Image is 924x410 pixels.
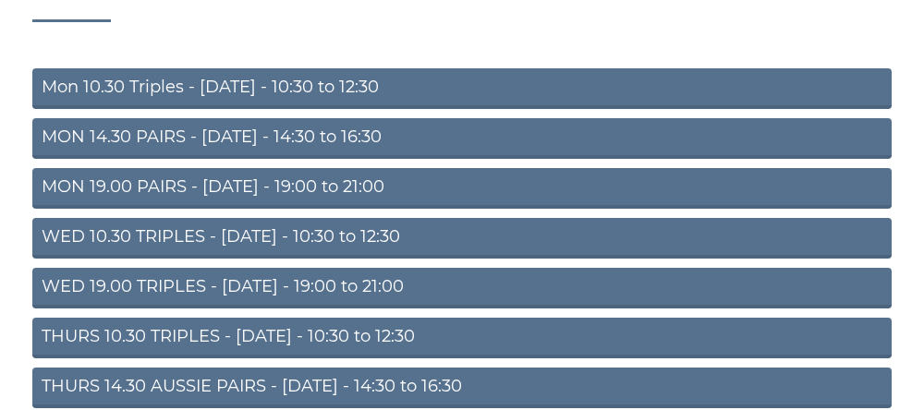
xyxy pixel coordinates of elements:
a: THURS 10.30 TRIPLES - [DATE] - 10:30 to 12:30 [32,318,892,358]
a: MON 19.00 PAIRS - [DATE] - 19:00 to 21:00 [32,168,892,209]
a: Mon 10.30 Triples - [DATE] - 10:30 to 12:30 [32,68,892,109]
a: MON 14.30 PAIRS - [DATE] - 14:30 to 16:30 [32,118,892,159]
a: WED 19.00 TRIPLES - [DATE] - 19:00 to 21:00 [32,268,892,308]
a: WED 10.30 TRIPLES - [DATE] - 10:30 to 12:30 [32,218,892,259]
a: THURS 14.30 AUSSIE PAIRS - [DATE] - 14:30 to 16:30 [32,368,892,408]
